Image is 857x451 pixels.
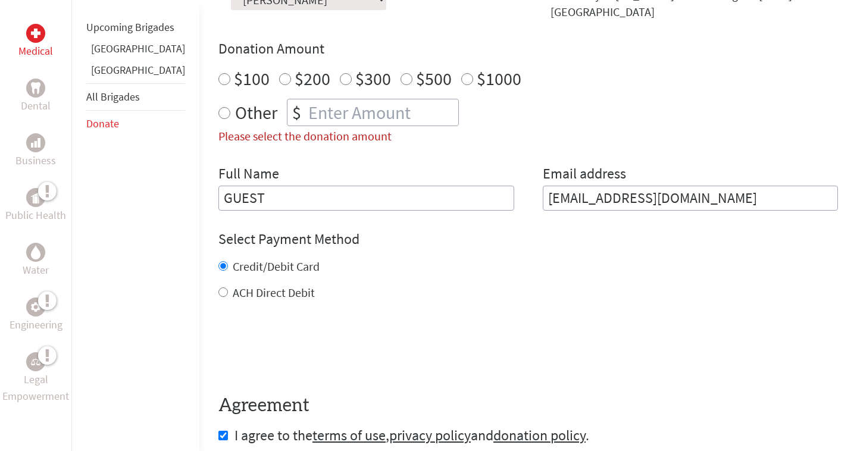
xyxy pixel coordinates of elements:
iframe: reCAPTCHA [218,325,399,371]
img: Water [31,245,40,259]
img: Public Health [31,192,40,203]
div: Public Health [26,188,45,207]
h4: Donation Amount [218,39,838,58]
a: DentalDental [21,79,51,114]
a: Upcoming Brigades [86,20,174,34]
h4: Select Payment Method [218,230,838,249]
a: privacy policy [389,426,471,444]
p: Medical [18,43,53,59]
a: WaterWater [23,243,49,278]
a: Donate [86,117,119,130]
a: [GEOGRAPHIC_DATA] [91,42,185,55]
label: Other [235,99,277,126]
img: Business [31,138,40,148]
li: Guatemala [86,62,185,83]
a: MedicalMedical [18,24,53,59]
div: Dental [26,79,45,98]
div: Business [26,133,45,152]
li: Ghana [86,40,185,62]
a: donation policy [493,426,586,444]
a: All Brigades [86,90,140,104]
input: Your Email [543,186,839,211]
h4: Agreement [218,395,838,416]
p: Water [23,262,49,278]
input: Enter Amount [306,99,458,126]
a: BusinessBusiness [15,133,56,169]
p: Public Health [5,207,66,224]
a: terms of use [312,426,386,444]
img: Engineering [31,302,40,312]
p: Engineering [10,317,62,333]
input: Enter Full Name [218,186,514,211]
li: Donate [86,111,185,137]
div: Medical [26,24,45,43]
p: Legal Empowerment [2,371,69,405]
div: Legal Empowerment [26,352,45,371]
label: ACH Direct Debit [233,285,315,300]
p: Dental [21,98,51,114]
p: Business [15,152,56,169]
div: $ [287,99,306,126]
li: All Brigades [86,83,185,111]
label: $500 [416,67,452,90]
label: Email address [543,164,626,186]
label: Please select the donation amount [218,129,392,143]
img: Medical [31,29,40,38]
label: Full Name [218,164,279,186]
label: $300 [355,67,391,90]
img: Legal Empowerment [31,358,40,365]
label: $100 [234,67,270,90]
div: Water [26,243,45,262]
img: Dental [31,82,40,93]
a: [GEOGRAPHIC_DATA] [91,63,185,77]
a: EngineeringEngineering [10,297,62,333]
li: Upcoming Brigades [86,14,185,40]
label: $1000 [477,67,521,90]
label: Credit/Debit Card [233,259,320,274]
div: Engineering [26,297,45,317]
span: I agree to the , and . [234,426,589,444]
a: Public HealthPublic Health [5,188,66,224]
label: $200 [295,67,330,90]
a: Legal EmpowermentLegal Empowerment [2,352,69,405]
